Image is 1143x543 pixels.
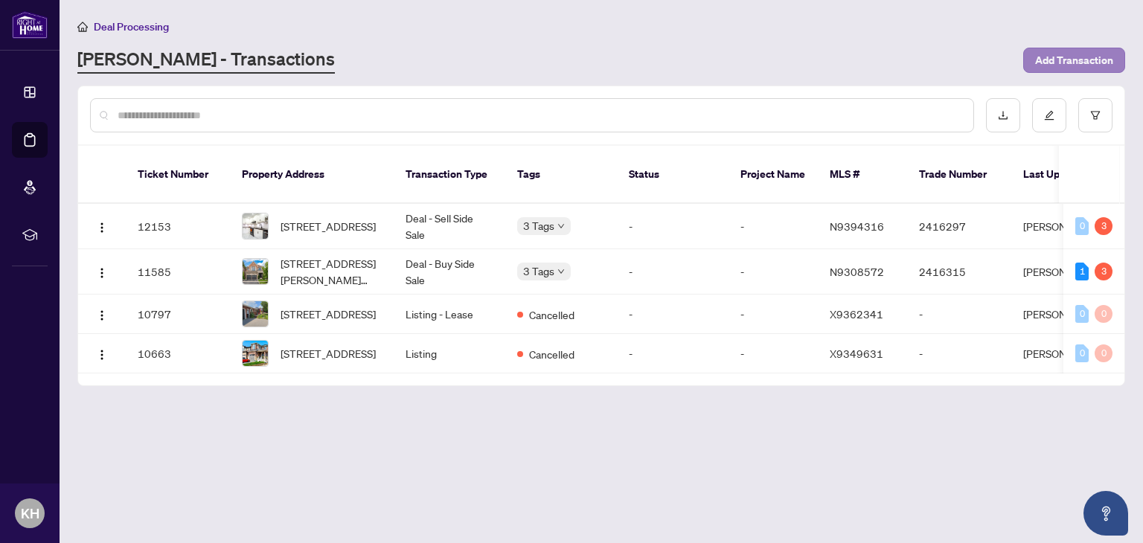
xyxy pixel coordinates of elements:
[90,302,114,326] button: Logo
[907,204,1011,249] td: 2416297
[394,146,505,204] th: Transaction Type
[1075,217,1089,235] div: 0
[529,306,574,323] span: Cancelled
[523,263,554,280] span: 3 Tags
[230,146,394,204] th: Property Address
[830,219,884,233] span: N9394316
[394,334,505,373] td: Listing
[243,301,268,327] img: thumbnail-img
[907,334,1011,373] td: -
[557,268,565,275] span: down
[998,110,1008,121] span: download
[126,249,230,295] td: 11585
[126,334,230,373] td: 10663
[1075,344,1089,362] div: 0
[1011,204,1123,249] td: [PERSON_NAME]
[1044,110,1054,121] span: edit
[96,309,108,321] img: Logo
[90,214,114,238] button: Logo
[1032,98,1066,132] button: edit
[1011,295,1123,334] td: [PERSON_NAME]
[1078,98,1112,132] button: filter
[1095,217,1112,235] div: 3
[281,218,376,234] span: [STREET_ADDRESS]
[1075,263,1089,280] div: 1
[126,204,230,249] td: 12153
[617,295,729,334] td: -
[523,217,554,234] span: 3 Tags
[281,255,382,288] span: [STREET_ADDRESS][PERSON_NAME][PERSON_NAME]
[557,222,565,230] span: down
[729,295,818,334] td: -
[907,146,1011,204] th: Trade Number
[1011,146,1123,204] th: Last Updated By
[96,267,108,279] img: Logo
[617,334,729,373] td: -
[1075,305,1089,323] div: 0
[96,222,108,234] img: Logo
[617,249,729,295] td: -
[1090,110,1101,121] span: filter
[1083,491,1128,536] button: Open asap
[1035,48,1113,72] span: Add Transaction
[529,346,574,362] span: Cancelled
[21,503,39,524] span: KH
[729,204,818,249] td: -
[243,259,268,284] img: thumbnail-img
[1011,334,1123,373] td: [PERSON_NAME]
[830,307,883,321] span: X9362341
[1095,305,1112,323] div: 0
[281,306,376,322] span: [STREET_ADDRESS]
[1023,48,1125,73] button: Add Transaction
[830,265,884,278] span: N9308572
[505,146,617,204] th: Tags
[77,47,335,74] a: [PERSON_NAME] - Transactions
[394,249,505,295] td: Deal - Buy Side Sale
[281,345,376,362] span: [STREET_ADDRESS]
[729,334,818,373] td: -
[907,295,1011,334] td: -
[986,98,1020,132] button: download
[243,341,268,366] img: thumbnail-img
[77,22,88,32] span: home
[394,295,505,334] td: Listing - Lease
[90,341,114,365] button: Logo
[617,146,729,204] th: Status
[90,260,114,283] button: Logo
[729,249,818,295] td: -
[818,146,907,204] th: MLS #
[394,204,505,249] td: Deal - Sell Side Sale
[729,146,818,204] th: Project Name
[96,349,108,361] img: Logo
[617,204,729,249] td: -
[830,347,883,360] span: X9349631
[12,11,48,39] img: logo
[1095,263,1112,280] div: 3
[243,213,268,239] img: thumbnail-img
[94,20,169,33] span: Deal Processing
[1011,249,1123,295] td: [PERSON_NAME]
[907,249,1011,295] td: 2416315
[126,146,230,204] th: Ticket Number
[1095,344,1112,362] div: 0
[126,295,230,334] td: 10797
